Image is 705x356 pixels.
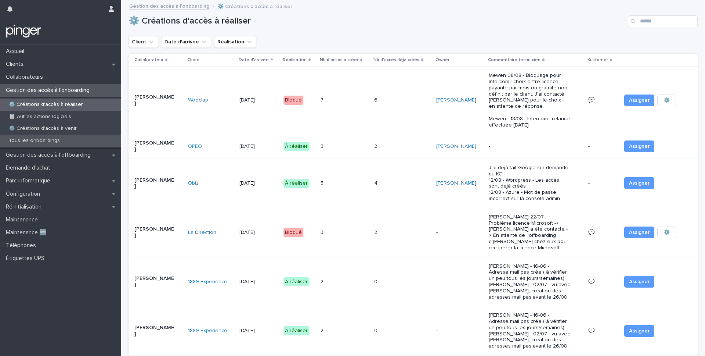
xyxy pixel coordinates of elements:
tr: [PERSON_NAME]Wooclap [DATE]Bloqué77 66 [PERSON_NAME] Mewen 08/08 - Bloquage pour : Intercom : cho... [129,67,698,134]
p: Nb d'accès à créer [320,56,358,64]
p: [PERSON_NAME] - 16-06 - Adresse mail pas crée ( à vérifier un peu tous les jours/semaines) [PERSO... [489,263,570,300]
p: [DATE] [239,328,278,334]
tr: [PERSON_NAME]1889 Experience [DATE]À réaliser22 00 -[PERSON_NAME] - 16-06 - Adresse mail pas crée... [129,257,698,306]
p: - [436,279,477,285]
div: À réaliser [283,142,309,151]
p: Maintenance 🆕 [3,229,53,236]
a: Gestion des accès à l’onboarding [129,1,209,10]
span: Assigner [629,229,650,236]
p: Étiquettes UPS [3,255,50,262]
a: Obiz [188,180,199,186]
tr: [PERSON_NAME]La Direction [DATE]Bloqué33 22 -[PERSON_NAME] 22/07 - Problème licence Microsoft -> ... [129,208,698,257]
p: 📋 Autres actions logiciels [3,114,77,120]
p: Tous les onboardings [3,138,66,144]
p: - [436,328,477,334]
p: 7 [321,96,325,103]
p: Collaborateur [134,56,163,64]
span: Assigner [629,327,650,335]
p: Gestion des accès à l’onboarding [3,87,95,94]
p: [PERSON_NAME] [134,94,175,107]
p: Maintenance [3,216,44,223]
p: Collaborateurs [3,74,49,81]
p: ⚙️ Créations d'accès à venir [3,125,83,132]
tr: [PERSON_NAME]OPEO [DATE]À réaliser33 22 [PERSON_NAME] --- Assigner [129,134,698,159]
p: Configuration [3,191,46,197]
p: 2 [374,228,379,236]
p: Gestion des accès à l’offboarding [3,152,97,159]
div: À réaliser [283,326,309,335]
p: [DATE] [239,279,278,285]
span: Assigner [629,97,650,104]
input: Search [628,15,698,27]
button: Date d'arrivée [161,36,211,48]
p: [PERSON_NAME] 22/07 - Problème licence Microsoft -> [PERSON_NAME] a été contacté -> En attente de... [489,214,570,251]
p: 5 [321,179,325,186]
p: Mewen 08/08 - Bloquage pour : Intercom : choix entre licence payante par mois ou gratuite non déf... [489,72,570,128]
p: ⚙️ Créations d'accès à réaliser [217,2,292,10]
div: À réaliser [283,179,309,188]
p: [PERSON_NAME] [134,226,175,239]
p: [DATE] [239,229,278,236]
p: 3 [321,142,325,150]
p: [PERSON_NAME] - 16-06 - Adresse mail pas crée ( à vérifier un peu tous les jours/semaines) [PERSO... [489,312,570,349]
div: À réaliser [283,277,309,286]
a: 1889 Experience [188,279,227,285]
p: ⚙️ Créations d'accès à réaliser [3,102,89,108]
a: [PERSON_NAME] [436,143,476,150]
p: Kustomer [587,56,608,64]
p: - [489,143,570,150]
span: Assigner [629,278,650,285]
p: Nb d'accès déjà créés [373,56,419,64]
a: 💬 [588,230,594,235]
span: Assigner [629,179,650,187]
p: [DATE] [239,97,278,103]
p: Owner [435,56,449,64]
tr: [PERSON_NAME]Obiz [DATE]À réaliser55 44 [PERSON_NAME] J'ai déjà fait Google sur demande du KC 12/... [129,159,698,208]
button: Réalisation [214,36,256,48]
button: Assigner [624,95,654,106]
p: Demande d'achat [3,164,56,171]
p: 2 [374,142,379,150]
a: 💬 [588,328,594,333]
span: Assigner [629,143,650,150]
a: [PERSON_NAME] [436,97,476,103]
p: Clients [3,61,29,68]
p: [DATE] [239,180,278,186]
p: Parc informatique [3,177,56,184]
p: 2 [321,277,325,285]
a: [PERSON_NAME] [436,180,476,186]
span: ⚙️ [664,229,670,236]
p: [PERSON_NAME] [134,177,175,190]
a: Wooclap [188,97,208,103]
p: 2 [321,326,325,334]
div: Bloqué [283,96,303,105]
a: 💬 [588,97,594,103]
p: - [588,142,591,150]
div: Bloqué [283,228,303,237]
p: Commentaire technicien [488,56,540,64]
button: Assigner [624,325,654,337]
span: ⚙️ [664,97,670,104]
p: Client [187,56,200,64]
p: 6 [374,96,379,103]
button: Assigner [624,276,654,288]
a: La Direction [188,229,216,236]
p: [PERSON_NAME] [134,275,175,288]
button: Assigner [624,227,654,238]
p: 3 [321,228,325,236]
p: - [588,179,591,186]
h1: ⚙️ Créations d'accès à réaliser [129,16,625,26]
img: mTgBEunGTSyRkCgitkcU [6,24,41,39]
p: Date d'arrivée [239,56,269,64]
button: Client [129,36,158,48]
p: 0 [374,277,379,285]
p: [PERSON_NAME] [134,325,175,337]
p: 4 [374,179,379,186]
p: Réinitialisation [3,203,47,210]
p: - [436,229,477,236]
button: Assigner [624,177,654,189]
p: Téléphones [3,242,42,249]
button: ⚙️ [657,95,676,106]
p: Accueil [3,48,30,55]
